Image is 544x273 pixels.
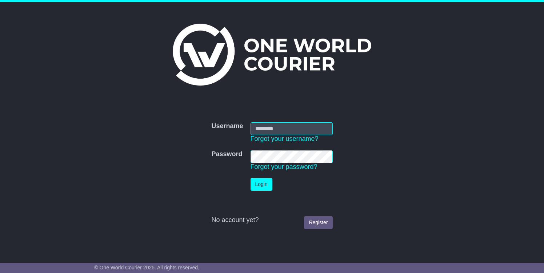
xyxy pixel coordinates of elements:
button: Login [251,178,272,191]
label: Password [211,150,242,158]
a: Forgot your password? [251,163,317,170]
span: © One World Courier 2025. All rights reserved. [94,265,199,270]
a: Register [304,216,332,229]
label: Username [211,122,243,130]
a: Forgot your username? [251,135,319,142]
div: No account yet? [211,216,332,224]
img: One World [173,24,371,86]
